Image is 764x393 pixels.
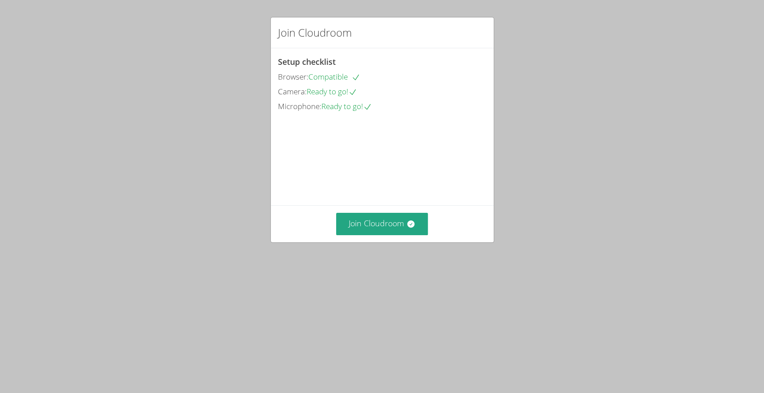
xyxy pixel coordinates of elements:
span: Ready to go! [321,101,372,111]
span: Browser: [278,72,308,82]
span: Microphone: [278,101,321,111]
span: Setup checklist [278,56,336,67]
h2: Join Cloudroom [278,25,352,41]
button: Join Cloudroom [336,213,428,235]
span: Compatible [308,72,360,82]
span: Camera: [278,86,307,97]
span: Ready to go! [307,86,357,97]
